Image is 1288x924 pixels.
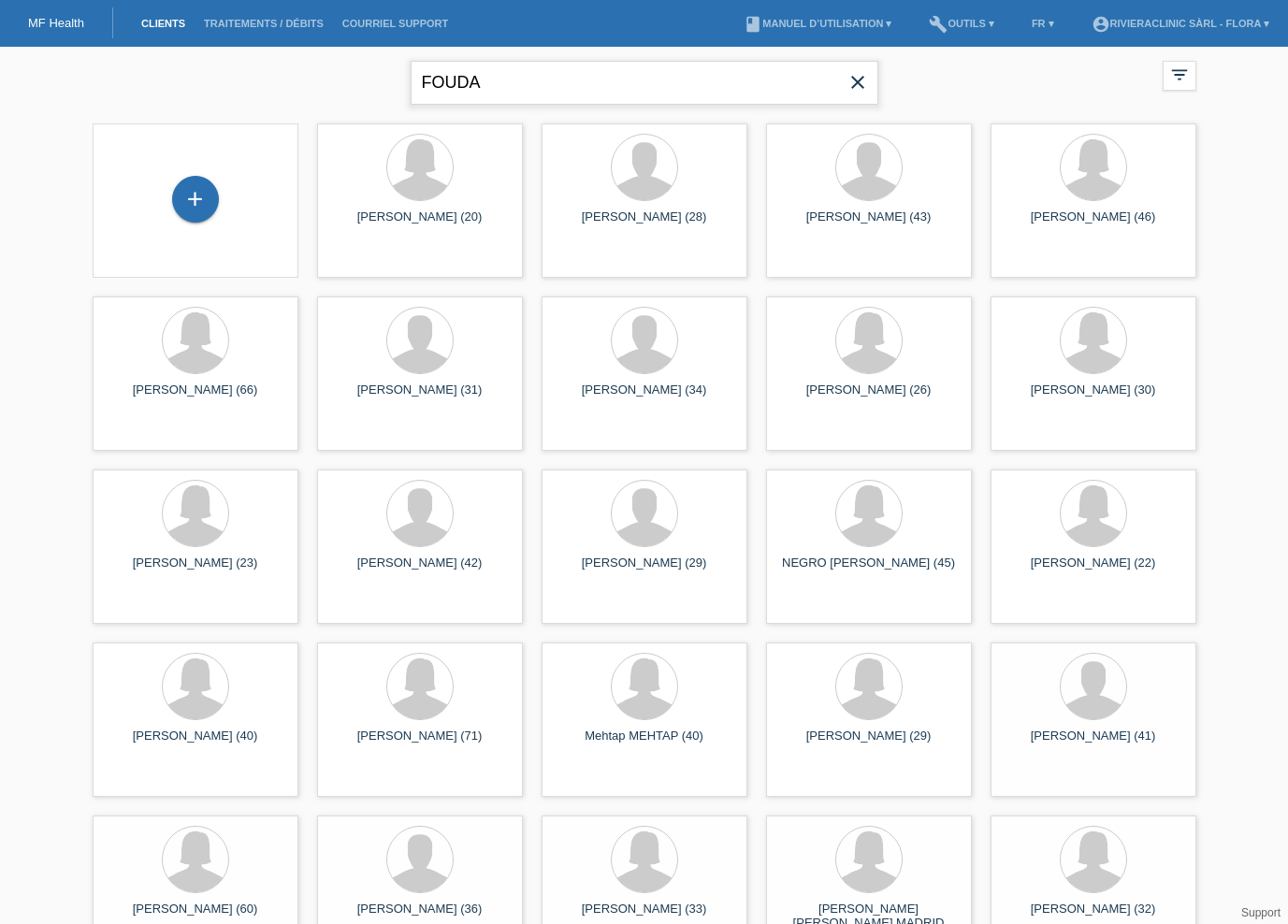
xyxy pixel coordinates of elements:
[195,18,333,29] a: Traitements / débits
[781,383,957,412] div: [PERSON_NAME] (26)
[1241,906,1281,919] a: Support
[108,383,283,412] div: [PERSON_NAME] (66)
[781,556,957,585] div: NEGRO [PERSON_NAME] (45)
[332,209,508,239] div: [PERSON_NAME] (20)
[919,18,1003,29] a: buildOutils ▾
[557,556,732,585] div: [PERSON_NAME] (29)
[332,556,508,585] div: [PERSON_NAME] (42)
[557,383,732,412] div: [PERSON_NAME] (34)
[333,18,457,29] a: Courriel Support
[332,729,508,758] div: [PERSON_NAME] (71)
[781,209,957,239] div: [PERSON_NAME] (43)
[847,71,869,94] i: close
[557,209,732,239] div: [PERSON_NAME] (28)
[1022,18,1064,29] a: FR ▾
[1082,18,1279,29] a: account_circleRIVIERAclinic Sàrl - Flora ▾
[1169,65,1190,85] i: filter_list
[411,61,878,105] input: Recherche...
[1092,15,1110,34] i: account_circle
[557,729,732,758] div: Mehtap MEHTAP (40)
[332,383,508,412] div: [PERSON_NAME] (31)
[173,183,218,215] div: Enregistrer le client
[734,18,901,29] a: bookManuel d’utilisation ▾
[108,729,283,758] div: [PERSON_NAME] (40)
[1006,729,1181,758] div: [PERSON_NAME] (41)
[1006,383,1181,412] div: [PERSON_NAME] (30)
[781,729,957,758] div: [PERSON_NAME] (29)
[744,15,762,34] i: book
[1006,209,1181,239] div: [PERSON_NAME] (46)
[132,18,195,29] a: Clients
[28,16,84,30] a: MF Health
[108,556,283,585] div: [PERSON_NAME] (23)
[1006,556,1181,585] div: [PERSON_NAME] (22)
[929,15,948,34] i: build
